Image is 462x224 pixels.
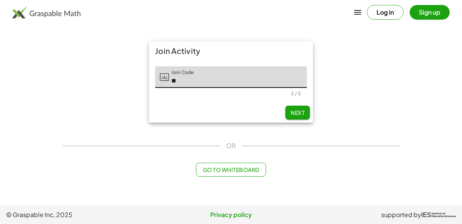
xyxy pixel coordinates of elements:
[156,210,306,219] a: Privacy policy
[226,141,236,150] span: OR
[203,166,259,173] span: Go to Whiteboard
[291,91,301,96] div: 2 / 5
[149,42,313,60] div: Join Activity
[196,163,266,177] button: Go to Whiteboard
[421,211,431,219] span: IES
[291,109,305,116] span: Next
[6,210,156,219] span: © Graspable Inc, 2025
[410,5,450,20] button: Sign up
[381,210,421,219] span: supported by
[432,212,456,218] span: Institute of Education Sciences
[367,5,403,20] button: Log in
[285,106,310,120] button: Next
[421,210,456,219] a: IESInstitute ofEducation Sciences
